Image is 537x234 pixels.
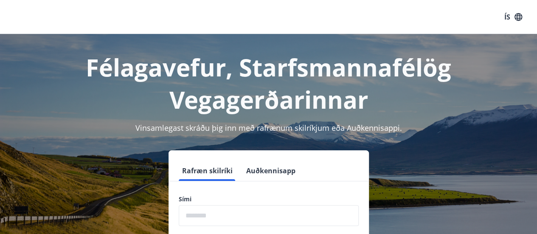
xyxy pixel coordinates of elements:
[243,161,299,181] button: Auðkennisapp
[179,161,236,181] button: Rafræn skilríki
[500,9,527,25] button: ÍS
[10,51,527,116] h1: Félagavefur, Starfsmannafélög Vegagerðarinnar
[135,123,402,133] span: Vinsamlegast skráðu þig inn með rafrænum skilríkjum eða Auðkennisappi.
[179,195,359,203] label: Sími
